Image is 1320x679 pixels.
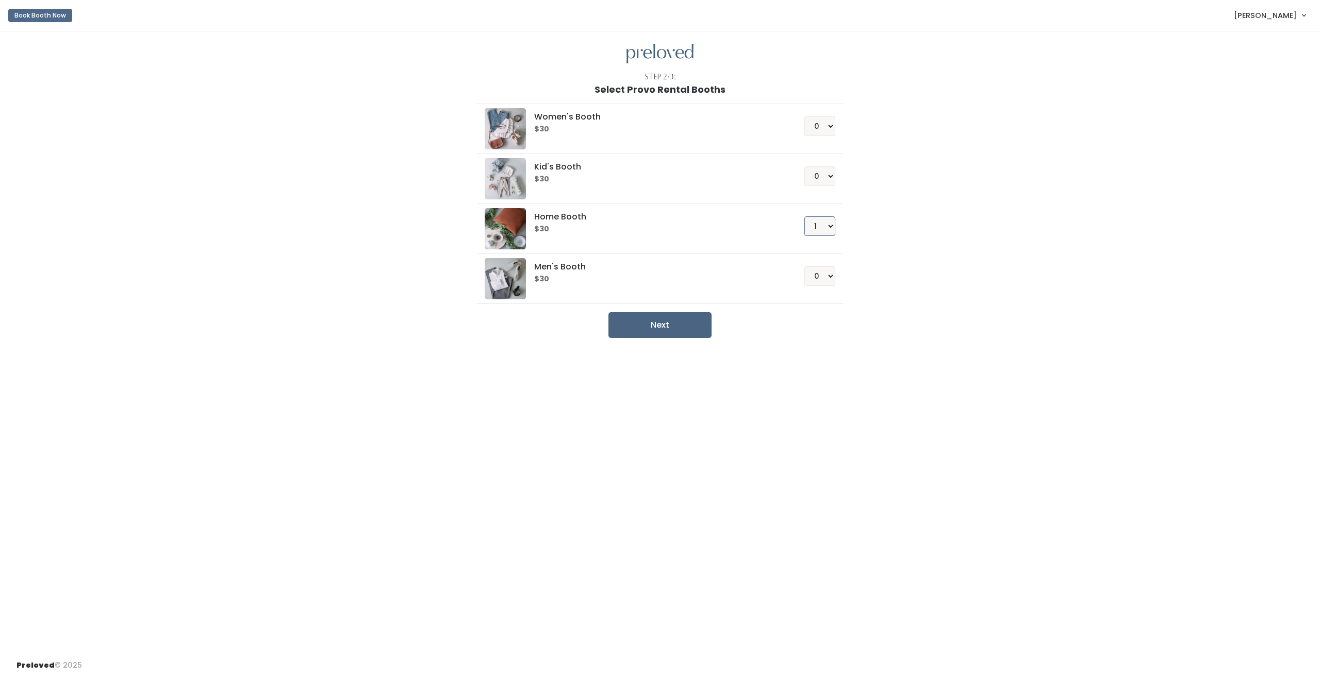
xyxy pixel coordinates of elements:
img: preloved logo [485,108,526,149]
h5: Kid's Booth [534,162,779,172]
img: preloved logo [626,44,694,64]
h5: Home Booth [534,212,779,222]
h6: $30 [534,125,779,133]
h5: Men's Booth [534,262,779,271]
span: Preloved [16,660,55,670]
a: [PERSON_NAME] [1224,4,1316,26]
img: preloved logo [485,158,526,199]
a: Book Booth Now [8,4,72,27]
button: Next [608,312,712,338]
h6: $30 [534,275,779,283]
img: preloved logo [485,258,526,299]
h6: $30 [534,225,779,233]
img: preloved logo [485,208,526,249]
button: Book Booth Now [8,9,72,22]
div: Step 2/3: [645,72,676,82]
div: © 2025 [16,652,82,671]
span: [PERSON_NAME] [1234,10,1297,21]
h1: Select Provo Rental Booths [595,84,725,95]
h5: Women's Booth [534,112,779,122]
h6: $30 [534,175,779,183]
